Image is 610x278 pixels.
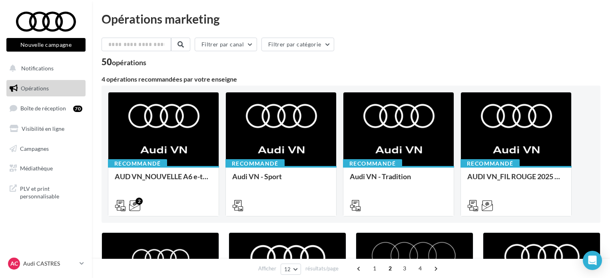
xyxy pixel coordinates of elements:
a: Campagnes [5,140,87,157]
div: Recommandé [343,159,402,168]
button: 12 [281,264,301,275]
span: Campagnes [20,145,49,152]
a: Médiathèque [5,160,87,177]
p: Audi CASTRES [23,260,76,268]
div: Open Intercom Messenger [583,251,602,270]
div: Audi VN - Tradition [350,172,447,188]
span: Opérations [21,85,49,92]
span: 2 [384,262,397,275]
span: Boîte de réception [20,105,66,112]
div: 4 opérations recommandées par votre enseigne [102,76,600,82]
span: PLV et print personnalisable [20,183,82,200]
span: 4 [414,262,427,275]
a: PLV et print personnalisable [5,180,87,204]
a: Visibilité en ligne [5,120,87,137]
button: Nouvelle campagne [6,38,86,52]
a: AC Audi CASTRES [6,256,86,271]
div: 2 [136,198,143,205]
a: Opérations [5,80,87,97]
span: Visibilité en ligne [22,125,64,132]
span: Afficher [258,265,276,272]
div: Opérations marketing [102,13,600,25]
div: Recommandé [108,159,167,168]
button: Notifications [5,60,84,77]
div: opérations [112,59,146,66]
div: Recommandé [225,159,285,168]
div: Recommandé [460,159,520,168]
span: Médiathèque [20,165,53,172]
span: 12 [284,266,291,272]
span: Notifications [21,65,54,72]
span: résultats/page [305,265,339,272]
span: 3 [398,262,411,275]
div: Audi VN - Sport [232,172,330,188]
div: AUD VN_NOUVELLE A6 e-tron [115,172,212,188]
div: AUDI VN_FIL ROUGE 2025 - A1, Q2, Q3, Q5 et Q4 e-tron [467,172,565,188]
span: AC [10,260,18,268]
a: Boîte de réception70 [5,100,87,117]
button: Filtrer par catégorie [261,38,334,51]
div: 70 [73,106,82,112]
div: 50 [102,58,146,66]
span: 1 [368,262,381,275]
button: Filtrer par canal [195,38,257,51]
